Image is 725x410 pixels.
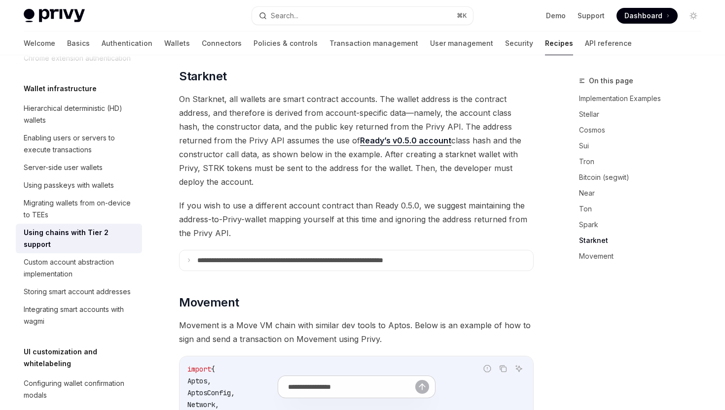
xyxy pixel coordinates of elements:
[624,11,662,21] span: Dashboard
[579,154,709,170] a: Tron
[24,32,55,55] a: Welcome
[579,233,709,248] a: Starknet
[16,283,142,301] a: Storing smart account addresses
[179,199,534,240] span: If you wish to use a different account contract than Ready 0.5.0, we suggest maintaining the addr...
[179,92,534,189] span: On Starknet, all wallets are smart contract accounts. The wallet address is the contract address,...
[457,12,467,20] span: ⌘ K
[512,362,525,375] button: Ask AI
[179,68,226,84] span: Starknet
[187,365,211,374] span: import
[415,380,429,394] button: Send message
[16,253,142,283] a: Custom account abstraction implementation
[16,301,142,330] a: Integrating smart accounts with wagmi
[271,10,298,22] div: Search...
[24,256,136,280] div: Custom account abstraction implementation
[179,318,534,346] span: Movement is a Move VM chain with similar dev tools to Aptos. Below is an example of how to sign a...
[16,194,142,224] a: Migrating wallets from on-device to TEEs
[579,248,709,264] a: Movement
[24,227,136,250] div: Using chains with Tier 2 support
[579,217,709,233] a: Spark
[329,32,418,55] a: Transaction management
[579,185,709,201] a: Near
[579,91,709,106] a: Implementation Examples
[24,286,131,298] div: Storing smart account addresses
[579,138,709,154] a: Sui
[24,377,136,401] div: Configuring wallet confirmation modals
[497,362,509,375] button: Copy the contents from the code block
[24,179,114,191] div: Using passkeys with wallets
[585,32,632,55] a: API reference
[546,11,566,21] a: Demo
[579,106,709,122] a: Stellar
[579,170,709,185] a: Bitcoin (segwit)
[579,122,709,138] a: Cosmos
[164,32,190,55] a: Wallets
[67,32,90,55] a: Basics
[24,304,136,327] div: Integrating smart accounts with wagmi
[254,32,318,55] a: Policies & controls
[24,132,136,156] div: Enabling users or servers to execute transactions
[579,201,709,217] a: Ton
[252,7,472,25] button: Search...⌘K
[505,32,533,55] a: Security
[589,75,633,87] span: On this page
[545,32,573,55] a: Recipes
[24,197,136,221] div: Migrating wallets from on-device to TEEs
[24,83,97,95] h5: Wallet infrastructure
[24,9,85,23] img: light logo
[16,129,142,159] a: Enabling users or servers to execute transactions
[686,8,701,24] button: Toggle dark mode
[430,32,493,55] a: User management
[578,11,605,21] a: Support
[16,159,142,176] a: Server-side user wallets
[24,162,103,173] div: Server-side user wallets
[16,176,142,194] a: Using passkeys with wallets
[616,8,678,24] a: Dashboard
[360,136,451,146] a: Ready’s v0.5.0 account
[16,224,142,253] a: Using chains with Tier 2 support
[16,100,142,129] a: Hierarchical deterministic (HD) wallets
[211,365,215,374] span: {
[24,346,142,370] h5: UI customization and whitelabeling
[481,362,494,375] button: Report incorrect code
[16,375,142,404] a: Configuring wallet confirmation modals
[102,32,152,55] a: Authentication
[202,32,242,55] a: Connectors
[179,295,239,310] span: Movement
[24,102,136,126] div: Hierarchical deterministic (HD) wallets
